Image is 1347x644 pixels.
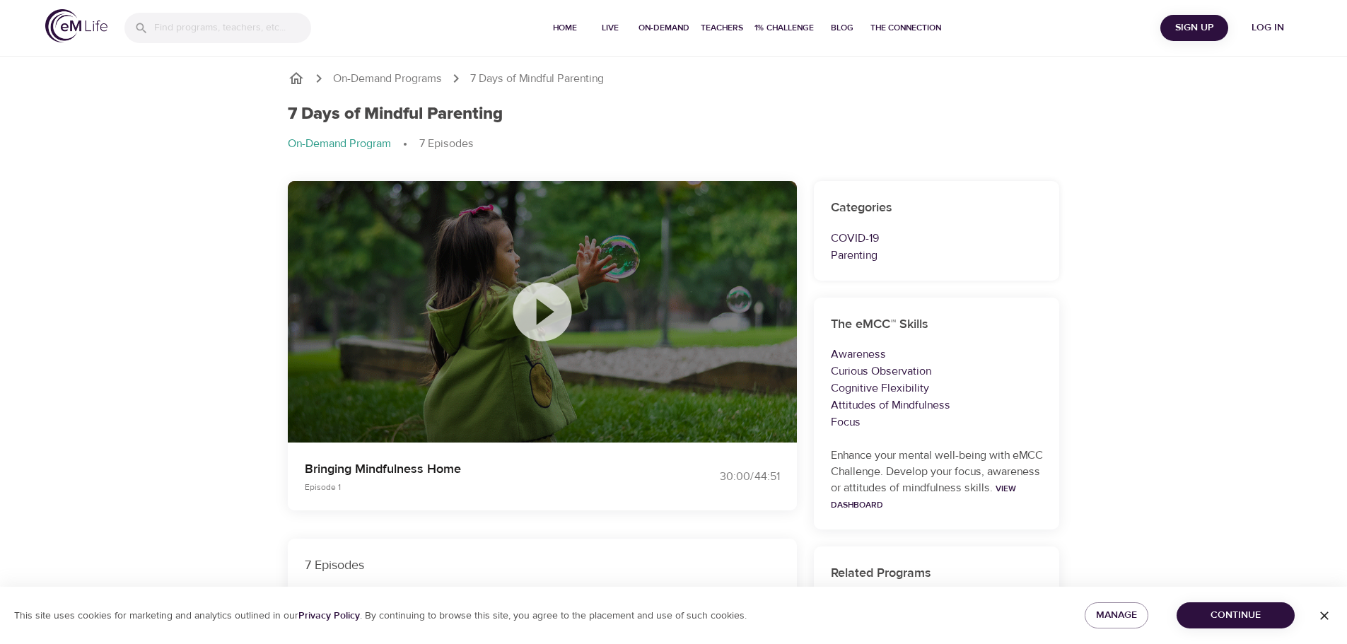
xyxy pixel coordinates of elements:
img: logo [45,9,107,42]
span: Manage [1096,607,1137,624]
span: Home [548,21,582,35]
a: Privacy Policy [298,609,360,622]
span: On-Demand [638,21,689,35]
input: Find programs, teachers, etc... [154,13,311,43]
span: 1% Challenge [754,21,814,35]
span: Log in [1240,19,1296,37]
p: Attitudes of Mindfulness [831,397,1043,414]
a: On-Demand Programs [333,71,442,87]
h6: The eMCC™ Skills [831,315,1043,335]
button: Log in [1234,15,1302,41]
p: Awareness [831,346,1043,363]
div: 30:00 / 44:51 [674,469,780,485]
p: Episode 1 [305,481,657,493]
p: 7 Episodes [419,136,474,152]
p: 7 Days of Mindful Parenting [470,71,604,87]
span: The Connection [870,21,941,35]
p: On-Demand Program [288,136,391,152]
button: Manage [1085,602,1148,628]
p: Parenting [831,247,1043,264]
nav: breadcrumb [288,70,1060,87]
h6: Related Programs [831,563,1043,584]
span: Continue [1188,607,1283,624]
span: Live [593,21,627,35]
h6: Categories [831,198,1043,218]
p: Focus [831,414,1043,431]
p: Curious Observation [831,363,1043,380]
button: Continue [1177,602,1295,628]
p: 7 Episodes [305,556,780,575]
nav: breadcrumb [288,136,1060,153]
span: Teachers [701,21,743,35]
p: Enhance your mental well-being with eMCC Challenge. Develop your focus, awareness or attitudes of... [831,447,1043,513]
h1: 7 Days of Mindful Parenting [288,104,503,124]
p: Cognitive Flexibility [831,380,1043,397]
p: Bringing Mindfulness Home [305,459,657,479]
button: Sign Up [1160,15,1228,41]
span: Sign Up [1166,19,1223,37]
span: Blog [825,21,859,35]
p: COVID-19 [831,230,1043,247]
